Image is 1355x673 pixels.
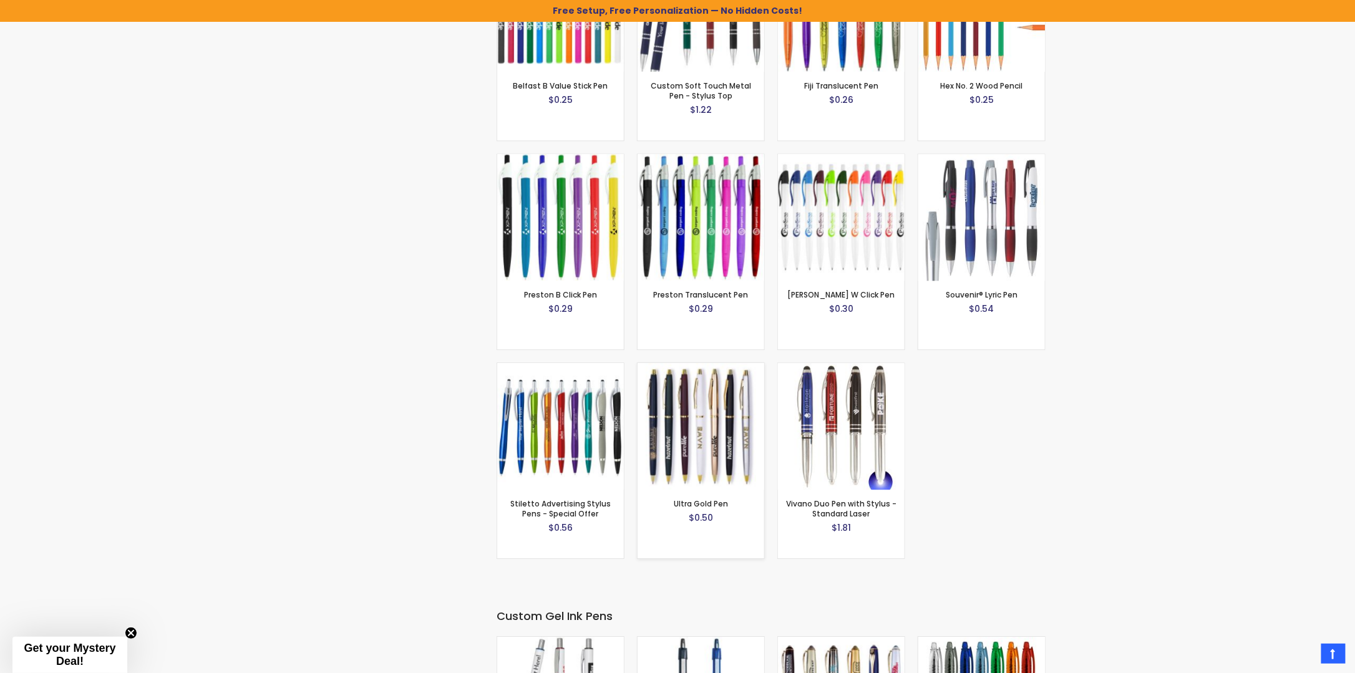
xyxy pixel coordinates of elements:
a: Preston W Click Pen [778,153,905,164]
a: Souvenir® Lyric Pen [946,289,1017,300]
span: Get your Mystery Deal! [24,642,115,667]
a: Custom Soft Touch Metal Pen - Stylus Top [651,80,751,101]
img: Preston B Click Pen [497,154,624,281]
span: $0.29 [548,303,573,315]
a: Preston B Click Pen [497,153,624,164]
a: #882 Custom GEL PEN [638,636,764,647]
span: $0.25 [969,94,994,106]
span: Custom Gel Ink Pens [497,608,613,624]
a: Souvenir® Lyric Pen [918,153,1045,164]
span: $0.29 [689,303,713,315]
img: Ultra Gold Pen [638,363,764,490]
span: $0.56 [548,521,573,534]
img: Preston Translucent Pen [638,154,764,281]
a: Vivano Duo Pen with Stylus - Standard Laser [778,362,905,373]
a: Cyprus Grip Gel Pens [497,636,624,647]
img: Souvenir® Lyric Pen [918,154,1045,281]
a: [PERSON_NAME] W Click Pen [788,289,895,300]
a: Stiletto Advertising Stylus Pens - Special Offer [510,498,611,519]
a: Stiletto Advertising Stylus Pens - Special Offer [497,362,624,373]
span: $0.30 [829,303,853,315]
a: Ultra Gold Pen [674,498,728,509]
a: Preston Translucent Pen [654,289,749,300]
a: Achilles Cap-Off Rollerball Gel Metal Pen [778,636,905,647]
div: Get your Mystery Deal!Close teaser [12,637,127,673]
img: Preston W Click Pen [778,154,905,281]
a: Fiji Translucent Pen [804,80,878,91]
a: Aqua Gel - Recycled PET Plastic Pen - ColorJet Imprint [918,636,1045,647]
span: $0.26 [829,94,853,106]
a: Preston B Click Pen [524,289,597,300]
a: Vivano Duo Pen with Stylus - Standard Laser [786,498,896,519]
span: $0.50 [689,511,713,524]
a: Belfast B Value Stick Pen [513,80,608,91]
img: Stiletto Advertising Stylus Pens - Special Offer [497,363,624,490]
span: $1.81 [832,521,851,534]
span: $0.25 [548,94,573,106]
a: Hex No. 2 Wood Pencil [941,80,1023,91]
a: Ultra Gold Pen [638,362,764,373]
a: Preston Translucent Pen [638,153,764,164]
span: $1.22 [690,104,712,116]
button: Close teaser [125,627,137,639]
img: Vivano Duo Pen with Stylus - Standard Laser [778,363,905,490]
span: $0.54 [969,303,994,315]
